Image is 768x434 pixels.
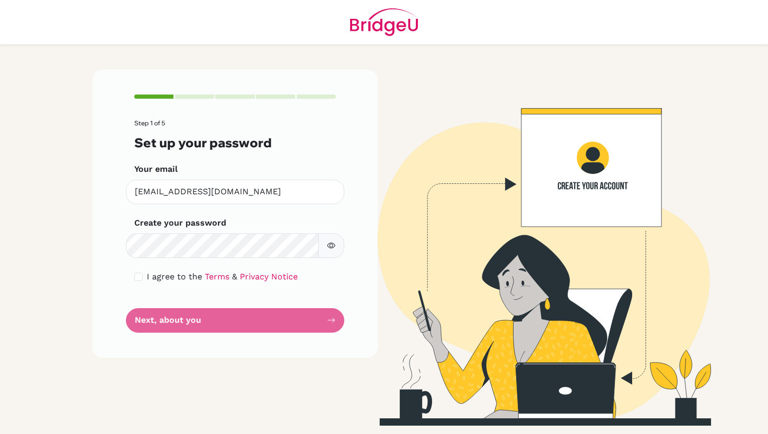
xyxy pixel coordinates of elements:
label: Your email [134,163,178,175]
h3: Set up your password [134,135,336,150]
span: & [232,272,237,281]
a: Terms [205,272,229,281]
a: Privacy Notice [240,272,298,281]
span: Step 1 of 5 [134,119,165,127]
span: I agree to the [147,272,202,281]
label: Create your password [134,217,226,229]
input: Insert your email* [126,180,344,204]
